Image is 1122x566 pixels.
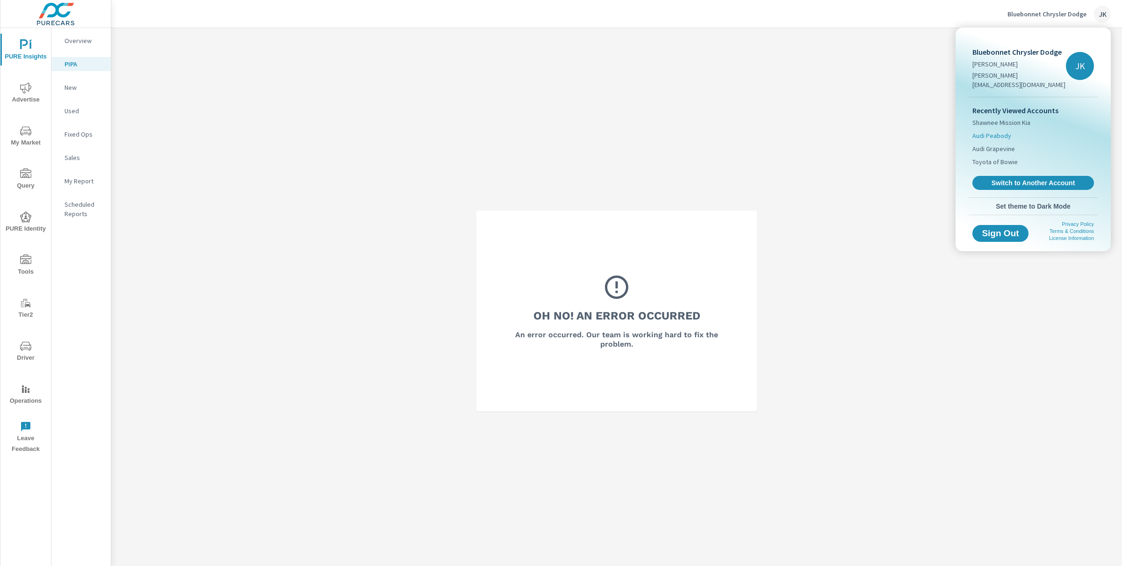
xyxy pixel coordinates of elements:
[972,157,1018,167] span: Toyota of Bowie
[972,176,1094,190] a: Switch to Another Account
[1050,228,1094,234] a: Terms & Conditions
[972,59,1066,69] p: [PERSON_NAME]
[972,202,1094,210] span: Set theme to Dark Mode
[980,229,1021,238] span: Sign Out
[972,131,1011,140] span: Audi Peabody
[972,118,1030,127] span: Shawnee Mission Kia
[969,198,1098,215] button: Set theme to Dark Mode
[972,105,1094,116] p: Recently Viewed Accounts
[972,225,1028,242] button: Sign Out
[1066,52,1094,80] div: JK
[972,144,1015,153] span: Audi Grapevine
[972,46,1066,58] p: Bluebonnet Chrysler Dodge
[1049,235,1094,241] a: License Information
[978,179,1089,187] span: Switch to Another Account
[1062,221,1094,227] a: Privacy Policy
[972,71,1066,89] p: [PERSON_NAME][EMAIL_ADDRESS][DOMAIN_NAME]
